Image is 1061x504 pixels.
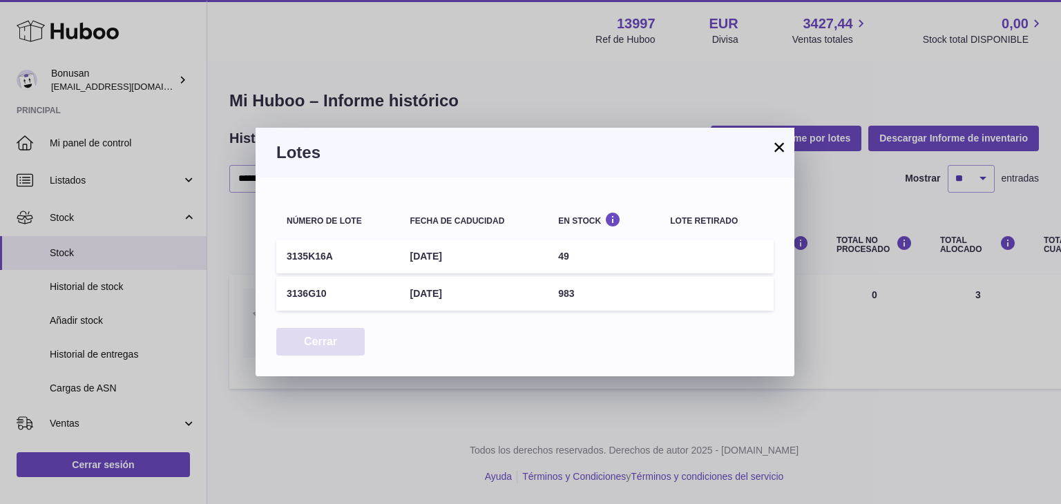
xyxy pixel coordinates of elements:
[670,217,763,226] div: Lote retirado
[548,240,660,273] td: 49
[399,277,548,311] td: [DATE]
[276,277,399,311] td: 3136G10
[276,328,365,356] button: Cerrar
[548,277,660,311] td: 983
[558,212,649,225] div: En stock
[399,240,548,273] td: [DATE]
[771,139,787,155] button: ×
[410,217,537,226] div: Fecha de caducidad
[276,142,774,164] h3: Lotes
[287,217,389,226] div: Número de lote
[276,240,399,273] td: 3135K16A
